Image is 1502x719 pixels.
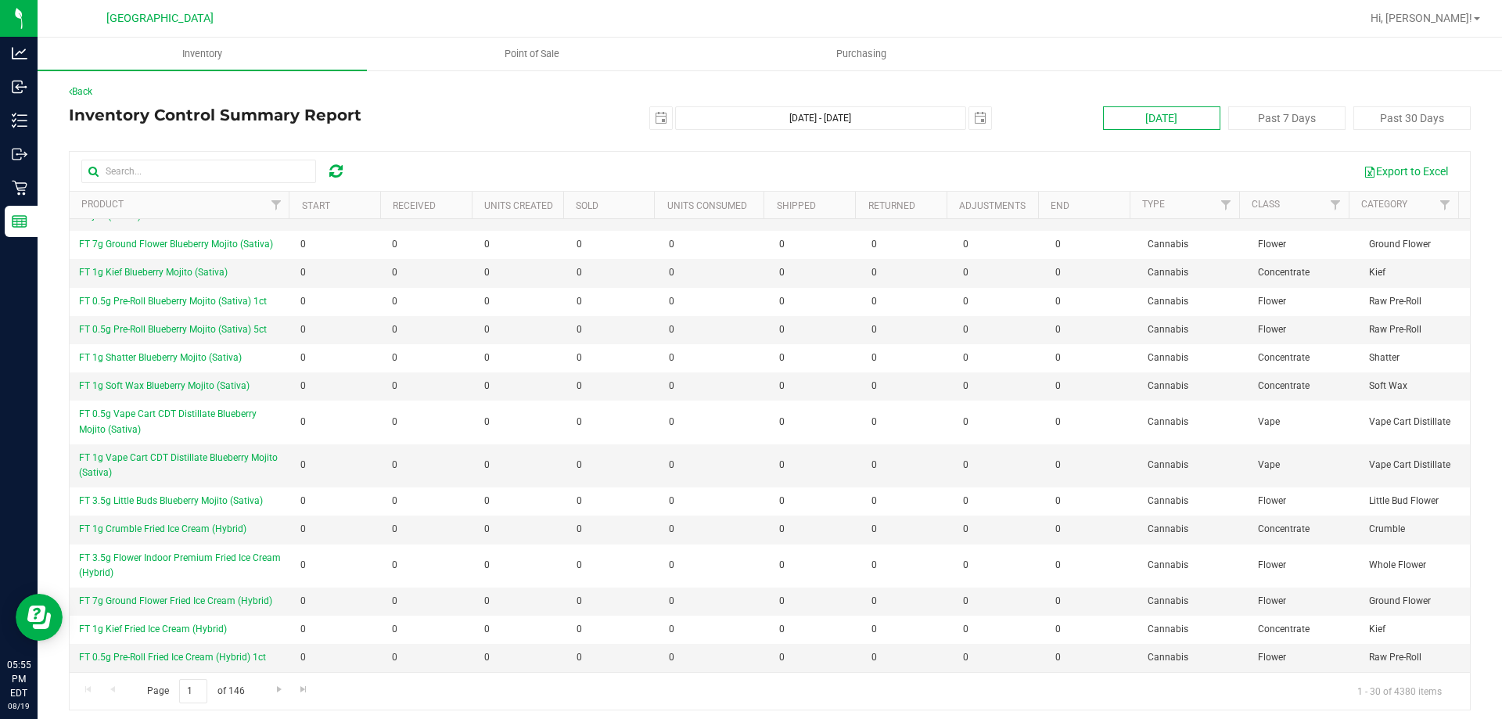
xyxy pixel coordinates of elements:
span: Concentrate [1258,379,1310,394]
span: 0 [779,522,785,537]
inline-svg: Outbound [12,146,27,162]
span: Cannabis [1148,237,1188,252]
span: 0 [484,558,490,573]
span: FT 3.5g Flower Indoor Premium Fried Ice Cream (Hybrid) [79,552,281,578]
span: FT 7g Ground Flower Blueberry Mojito (Sativa) [79,239,273,250]
span: 0 [1055,458,1061,473]
span: Cannabis [1148,622,1188,637]
span: 0 [484,494,490,509]
span: 0 [300,594,306,609]
span: Cannabis [1148,558,1188,573]
span: 0 [669,415,674,430]
span: 0 [577,415,582,430]
a: Filter [1432,192,1458,218]
a: Start [302,200,330,211]
span: Soft Wax [1369,379,1407,394]
span: 0 [392,558,397,573]
span: Raw Pre-Roll [1369,294,1421,309]
span: 0 [871,494,877,509]
span: Concentrate [1258,265,1310,280]
span: 0 [484,379,490,394]
span: 0 [669,351,674,365]
span: Cannabis [1148,522,1188,537]
span: 0 [669,379,674,394]
span: 0 [779,558,785,573]
span: 0 [577,594,582,609]
span: 0 [963,379,968,394]
span: 0 [871,237,877,252]
a: Go to the next page [268,679,290,700]
a: Filter [1213,192,1239,218]
inline-svg: Retail [12,180,27,196]
span: 0 [871,265,877,280]
span: 0 [669,522,674,537]
span: 0 [871,415,877,430]
span: 0 [577,622,582,637]
span: 0 [392,379,397,394]
span: 0 [300,294,306,309]
a: Point of Sale [367,38,696,70]
span: 0 [871,322,877,337]
span: 0 [300,322,306,337]
span: 0 [779,622,785,637]
span: 0 [1055,379,1061,394]
span: 0 [871,650,877,665]
span: 0 [669,458,674,473]
span: FT 3.5g Flower Indoor Premium Blueberry Mojito (Sativa) [79,196,254,221]
span: FT 1g Vape Cart CDT Distillate Blueberry Mojito (Sativa) [79,452,278,478]
a: Filter [263,192,289,218]
span: 0 [300,415,306,430]
span: 0 [779,237,785,252]
span: 0 [577,458,582,473]
a: Type [1142,199,1165,210]
inline-svg: Reports [12,214,27,229]
span: [GEOGRAPHIC_DATA] [106,12,214,25]
span: Vape [1258,458,1280,473]
span: 0 [484,322,490,337]
span: Flower [1258,650,1286,665]
span: 0 [1055,622,1061,637]
span: Hi, [PERSON_NAME]! [1371,12,1472,24]
a: Product [81,199,124,210]
span: 0 [963,650,968,665]
span: 0 [300,558,306,573]
span: 0 [779,265,785,280]
span: 0 [669,237,674,252]
p: 05:55 PM EDT [7,658,31,700]
span: 0 [669,594,674,609]
span: 0 [300,650,306,665]
span: Crumble [1369,522,1405,537]
span: select [969,107,991,129]
span: Whole Flower [1369,558,1426,573]
span: 0 [484,458,490,473]
button: Past 7 Days [1228,106,1346,130]
span: 0 [871,522,877,537]
span: FT 0.5g Pre-Roll Fried Ice Cream (Hybrid) 1ct [79,652,266,663]
span: 0 [1055,237,1061,252]
span: 0 [669,650,674,665]
span: 0 [871,594,877,609]
span: 0 [669,265,674,280]
span: FT 1g Soft Wax Blueberry Mojito (Sativa) [79,380,250,391]
span: 0 [1055,415,1061,430]
span: Cannabis [1148,458,1188,473]
span: 0 [1055,494,1061,509]
span: 0 [779,351,785,365]
h4: Inventory Control Summary Report [69,106,536,124]
span: 0 [963,294,968,309]
span: Concentrate [1258,351,1310,365]
span: 0 [779,294,785,309]
span: 0 [300,458,306,473]
a: Category [1361,199,1407,210]
span: 0 [669,494,674,509]
span: 0 [300,351,306,365]
span: Cannabis [1148,650,1188,665]
span: 0 [484,650,490,665]
span: Ground Flower [1369,594,1431,609]
span: Cannabis [1148,265,1188,280]
span: Flower [1258,237,1286,252]
span: 0 [484,351,490,365]
input: 1 [179,679,207,703]
span: 0 [577,322,582,337]
span: 0 [577,650,582,665]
